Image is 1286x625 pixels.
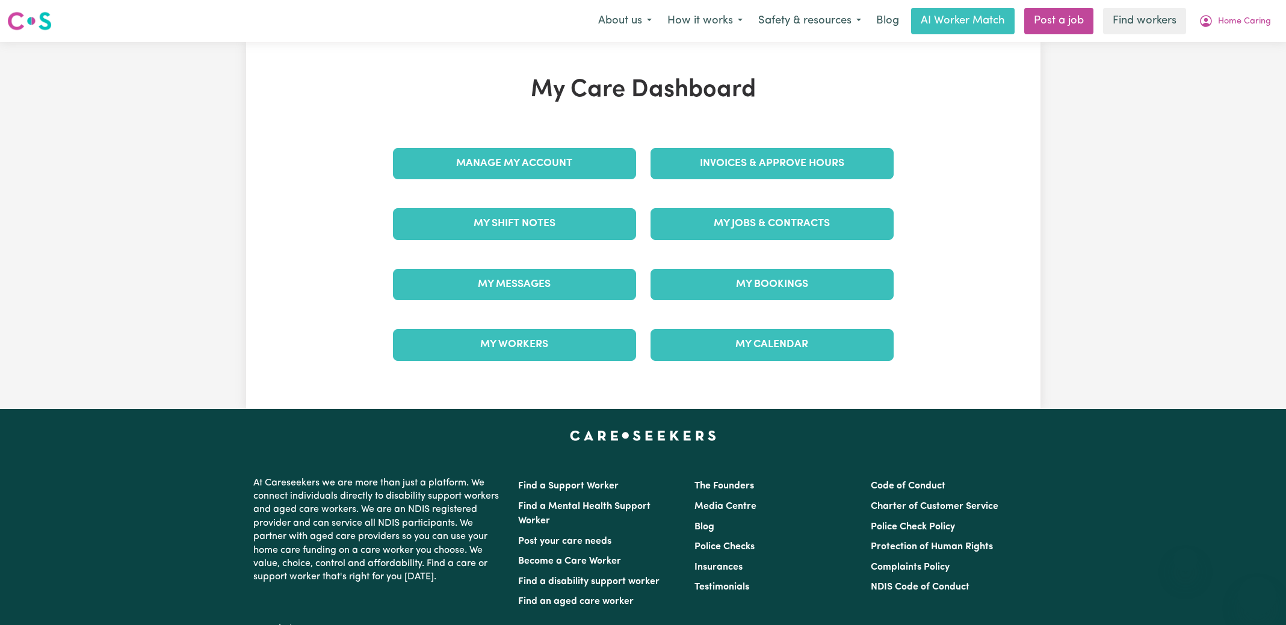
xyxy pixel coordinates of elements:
[871,522,955,532] a: Police Check Policy
[750,8,869,34] button: Safety & resources
[518,597,634,606] a: Find an aged care worker
[1218,15,1271,28] span: Home Caring
[393,329,636,360] a: My Workers
[651,269,894,300] a: My Bookings
[386,76,901,105] h1: My Care Dashboard
[518,481,619,491] a: Find a Support Worker
[694,502,756,511] a: Media Centre
[590,8,660,34] button: About us
[1238,577,1276,615] iframe: Button to launch messaging window
[871,502,998,511] a: Charter of Customer Service
[871,582,969,592] a: NDIS Code of Conduct
[393,148,636,179] a: Manage My Account
[651,329,894,360] a: My Calendar
[1191,8,1279,34] button: My Account
[871,542,993,552] a: Protection of Human Rights
[694,481,754,491] a: The Founders
[694,562,743,572] a: Insurances
[518,537,611,546] a: Post your care needs
[1024,8,1093,34] a: Post a job
[393,208,636,239] a: My Shift Notes
[7,10,52,32] img: Careseekers logo
[518,577,660,587] a: Find a disability support worker
[570,431,716,440] a: Careseekers home page
[253,472,504,589] p: At Careseekers we are more than just a platform. We connect individuals directly to disability su...
[871,481,945,491] a: Code of Conduct
[518,556,621,566] a: Become a Care Worker
[694,522,714,532] a: Blog
[660,8,750,34] button: How it works
[7,7,52,35] a: Careseekers logo
[911,8,1015,34] a: AI Worker Match
[518,502,651,526] a: Find a Mental Health Support Worker
[393,269,636,300] a: My Messages
[869,8,906,34] a: Blog
[694,582,749,592] a: Testimonials
[871,562,950,572] a: Complaints Policy
[694,542,755,552] a: Police Checks
[1103,8,1186,34] a: Find workers
[1173,548,1198,572] iframe: Close message
[651,148,894,179] a: Invoices & Approve Hours
[651,208,894,239] a: My Jobs & Contracts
